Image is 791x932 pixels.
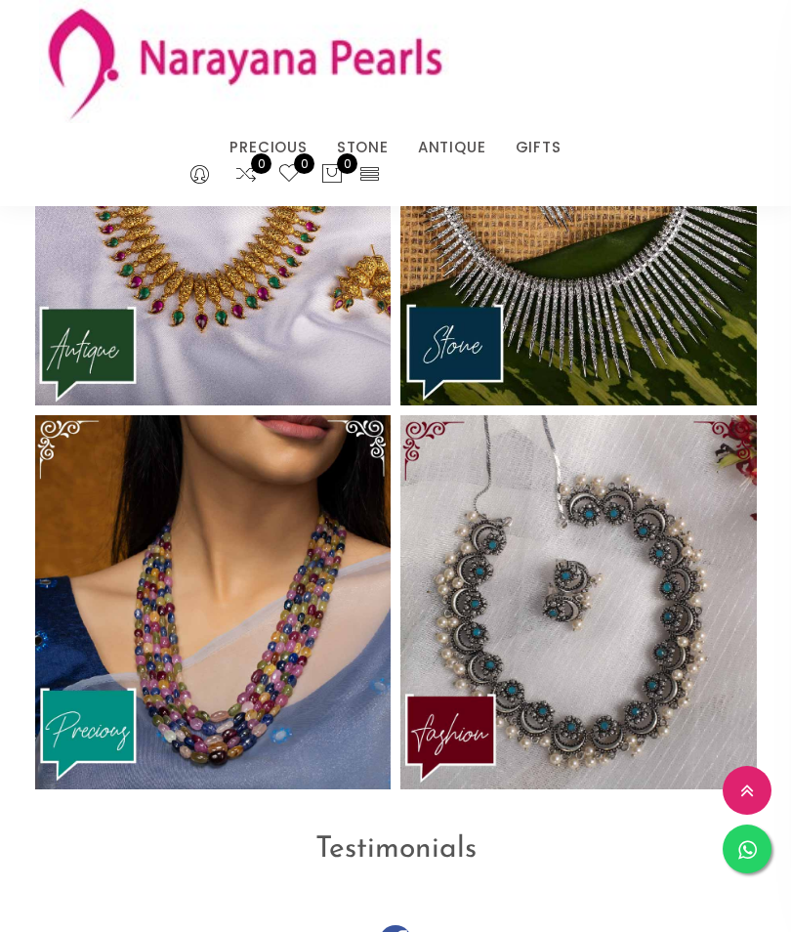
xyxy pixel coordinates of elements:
span: 0 [337,153,357,174]
img: Precious [35,415,392,789]
a: ANTIQUE [418,133,486,162]
a: 0 [277,162,301,188]
span: 0 [294,153,314,174]
img: Stone [400,30,757,404]
img: Fashion [400,415,757,790]
button: 0 [320,162,344,188]
a: STONE [337,133,389,162]
a: PRECIOUS [229,133,307,162]
a: 0 [234,162,258,188]
img: Antique [35,30,392,404]
a: GIFTS [516,133,562,162]
span: 0 [251,153,271,174]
